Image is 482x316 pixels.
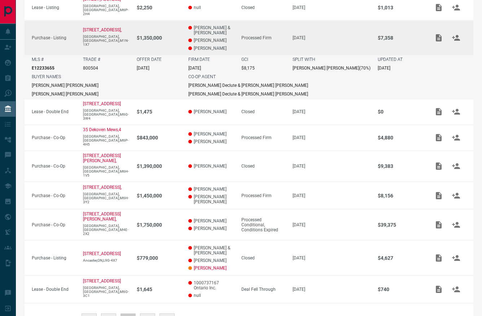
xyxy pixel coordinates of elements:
[83,134,130,146] p: [GEOGRAPHIC_DATA],[GEOGRAPHIC_DATA],M6P-4H5
[137,35,181,41] p: $1,350,000
[378,222,423,228] p: $39,375
[188,187,234,192] p: [PERSON_NAME]
[188,66,201,71] p: [DATE]
[378,109,423,115] p: $0
[83,165,130,177] p: [GEOGRAPHIC_DATA],[GEOGRAPHIC_DATA],M6H-1V5
[194,266,227,271] a: [PERSON_NAME]
[241,135,285,140] div: Processed Firm
[293,35,371,40] p: [DATE]
[293,109,371,114] p: [DATE]
[447,109,465,114] span: Match Clients
[83,101,121,106] p: [STREET_ADDRESS]
[188,218,234,223] p: [PERSON_NAME]
[83,127,121,132] a: 35 Dekoven Mews,4
[447,135,465,140] span: Match Clients
[378,66,390,71] p: [DATE]
[83,27,122,32] a: [STREET_ADDRESS],
[241,5,285,10] div: Closed
[378,5,423,10] p: $1,013
[188,258,234,263] p: [PERSON_NAME]
[241,217,285,232] div: Processed Conditional, Conditions Expired
[188,57,210,62] p: FIRM DATE
[83,251,121,256] p: [STREET_ADDRESS]
[447,286,465,291] span: Match Clients
[378,57,403,62] p: UPDATED AT
[32,35,76,40] p: Purchase - Listing
[241,255,285,261] div: Closed
[137,163,181,169] p: $1,390,000
[447,255,465,260] span: Match Clients
[430,255,447,260] span: Add / View Documents
[137,109,181,115] p: $1,475
[188,109,234,114] p: [PERSON_NAME]
[32,287,76,292] p: Lease - Double End
[430,5,447,10] span: Add / View Documents
[83,286,130,298] p: [GEOGRAPHIC_DATA],[GEOGRAPHIC_DATA],M6G-3C1
[293,5,371,10] p: [DATE]
[32,255,76,261] p: Purchase - Listing
[447,35,465,40] span: Match Clients
[137,57,162,62] p: OFFER DATE
[293,135,371,140] p: [DATE]
[137,135,181,141] p: $843,000
[83,108,130,120] p: [GEOGRAPHIC_DATA],[GEOGRAPHIC_DATA],M6G-3W4
[378,193,423,199] p: $8,156
[137,255,181,261] p: $779,000
[378,135,423,141] p: $4,880
[83,4,130,16] p: [GEOGRAPHIC_DATA],[GEOGRAPHIC_DATA],M6P-2H4
[137,222,181,228] p: $1,750,000
[32,222,76,227] p: Purchase - Co-Op
[293,287,371,292] p: [DATE]
[241,57,248,62] p: GCI
[188,46,234,51] p: [PERSON_NAME]
[188,293,234,298] p: null
[293,164,371,169] p: [DATE]
[32,57,44,62] p: MLS #
[430,109,447,114] span: Add / View Documents
[241,193,285,198] div: Processed Firm
[447,5,465,10] span: Match Clients
[378,255,423,261] p: $4,627
[32,164,76,169] p: Purchase - Co-Op
[83,212,121,222] a: [STREET_ADDRESS][PERSON_NAME],
[32,74,61,79] p: BUYER NAMES
[188,194,234,204] p: [PERSON_NAME] [PERSON_NAME]
[83,66,98,71] p: 800504
[188,5,234,10] p: null
[83,57,100,62] p: TRADE #
[32,92,98,97] p: [PERSON_NAME] [PERSON_NAME]
[293,222,371,227] p: [DATE]
[32,83,98,88] p: [PERSON_NAME] [PERSON_NAME]
[188,245,234,255] p: [PERSON_NAME] & [PERSON_NAME]
[32,135,76,140] p: Purchase - Co-Op
[447,222,465,227] span: Match Clients
[83,185,122,190] a: [STREET_ADDRESS],
[83,153,121,163] a: [STREET_ADDRESS][PERSON_NAME],
[32,66,54,71] p: E12233655
[241,66,255,71] p: $8,175
[83,192,130,204] p: [GEOGRAPHIC_DATA],[GEOGRAPHIC_DATA],M6H-3Y2
[430,286,447,291] span: Add / View Documents
[293,57,315,62] p: SPLIT WITH
[241,164,285,169] div: Closed
[188,83,308,88] p: [PERSON_NAME] Declute & [PERSON_NAME] [PERSON_NAME]
[430,135,447,140] span: Add / View Documents
[32,5,76,10] p: Lease - Listing
[83,35,130,46] p: [GEOGRAPHIC_DATA],[GEOGRAPHIC_DATA],M1N-1X7
[430,35,447,40] span: Add / View Documents
[188,280,234,290] p: 1000737167 Ontario Inc.
[378,286,423,292] p: $740
[83,224,130,236] p: [GEOGRAPHIC_DATA],[GEOGRAPHIC_DATA],M4E-2X2
[188,38,234,43] p: [PERSON_NAME]
[137,286,181,292] p: $1,645
[447,193,465,198] span: Match Clients
[378,35,423,41] p: $7,358
[241,109,285,114] div: Closed
[293,66,371,71] p: [PERSON_NAME] [PERSON_NAME] ( 70 %)
[188,74,216,79] p: CO-OP AGENT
